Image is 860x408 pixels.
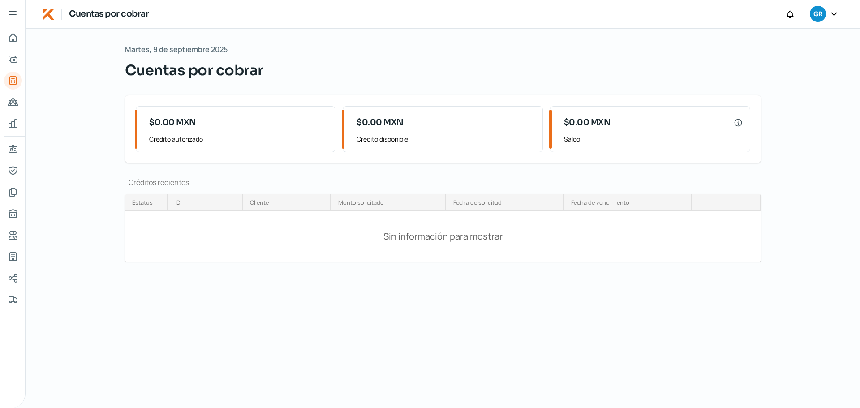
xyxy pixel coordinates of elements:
[4,162,22,180] a: Representantes
[4,183,22,201] a: Documentos
[453,198,502,206] div: Fecha de solicitud
[4,205,22,223] a: Buró de crédito
[338,198,384,206] div: Monto solicitado
[564,116,611,129] span: $0.00 MXN
[125,60,263,81] span: Cuentas por cobrar
[4,291,22,309] a: Colateral
[4,226,22,244] a: Referencias
[4,248,22,266] a: Industria
[813,9,822,20] span: GR
[149,116,196,129] span: $0.00 MXN
[250,198,269,206] div: Cliente
[175,198,181,206] div: ID
[380,227,506,246] h2: Sin información para mostrar
[357,133,535,145] span: Crédito disponible
[149,133,328,145] span: Crédito autorizado
[357,116,404,129] span: $0.00 MXN
[4,269,22,287] a: Redes sociales
[4,140,22,158] a: Información general
[125,177,761,187] div: Créditos recientes
[4,29,22,47] a: Inicio
[132,198,153,206] div: Estatus
[564,133,743,145] span: Saldo
[571,198,629,206] div: Fecha de vencimiento
[4,50,22,68] a: Adelantar facturas
[4,115,22,133] a: Mis finanzas
[4,72,22,90] a: Tus créditos
[125,43,228,56] span: Martes, 9 de septiembre 2025
[69,8,149,21] h1: Cuentas por cobrar
[4,93,22,111] a: Pago a proveedores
